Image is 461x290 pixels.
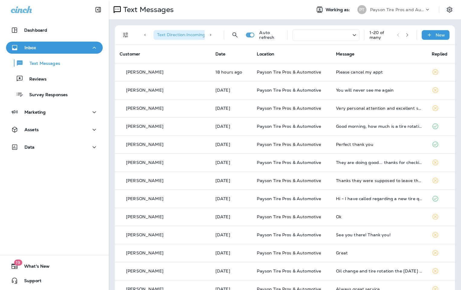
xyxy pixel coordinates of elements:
[257,250,321,256] span: Payson Tire Pros & Automotive
[6,275,103,287] button: Support
[215,70,247,74] p: Sep 7, 2025 03:12 PM
[336,178,422,183] div: Thanks they were supposed to leave the two front tires in the bed of the truck.
[215,251,247,255] p: Sep 4, 2025 08:20 AM
[257,142,321,147] span: Payson Tire Pros & Automotive
[18,278,41,285] span: Support
[126,196,163,201] p: [PERSON_NAME]
[336,160,422,165] div: They are doing good... thanks for checking
[336,196,422,201] div: Hi - I have called regarding a new tire quote and left a message yesterday. I have not gotten a c...
[126,142,163,147] p: [PERSON_NAME]
[6,24,103,36] button: Dashboard
[432,51,447,57] span: Replied
[14,260,22,266] span: 19
[24,28,47,33] p: Dashboard
[120,51,140,57] span: Customer
[257,51,274,57] span: Location
[215,178,247,183] p: Sep 5, 2025 06:46 AM
[257,196,321,201] span: Payson Tire Pros & Automotive
[6,124,103,136] button: Assets
[24,61,60,67] p: Text Messages
[336,70,422,74] div: Please cancel my appt
[126,124,163,129] p: [PERSON_NAME]
[24,110,46,115] p: Marketing
[215,232,247,237] p: Sep 4, 2025 08:24 AM
[257,106,321,111] span: Payson Tire Pros & Automotive
[18,264,50,271] span: What's New
[24,45,36,50] p: Inbox
[357,5,366,14] div: PT
[6,57,103,69] button: Text Messages
[24,145,35,150] p: Data
[336,269,422,273] div: Oil change and tire rotation the next Friday you have available please
[370,7,424,12] p: Payson Tire Pros and Automotive
[126,251,163,255] p: [PERSON_NAME]
[6,88,103,101] button: Survey Responses
[157,32,205,37] span: Text Direction : Incoming
[336,88,422,93] div: You will never see me again
[336,251,422,255] div: Great
[229,29,241,41] button: Search Messages
[257,268,321,274] span: Payson Tire Pros & Automotive
[336,214,422,219] div: Ok
[444,4,455,15] button: Settings
[126,269,163,273] p: [PERSON_NAME]
[336,124,422,129] div: Good morning, how much is a tire rotation? Thanks
[6,106,103,118] button: Marketing
[215,51,226,57] span: Date
[215,160,247,165] p: Sep 5, 2025 08:28 AM
[6,141,103,153] button: Data
[336,232,422,237] div: See you there! Thank you!
[6,72,103,85] button: Reviews
[215,214,247,219] p: Sep 4, 2025 09:48 AM
[259,30,282,40] p: Auto refresh
[126,106,163,111] p: [PERSON_NAME]
[336,142,422,147] div: Perfect thank you
[257,124,321,129] span: Payson Tire Pros & Automotive
[121,5,174,14] p: Text Messages
[257,214,321,219] span: Payson Tire Pros & Automotive
[257,69,321,75] span: Payson Tire Pros & Automotive
[215,106,247,111] p: Sep 5, 2025 12:26 PM
[23,92,68,98] p: Survey Responses
[6,260,103,272] button: 19What's New
[257,178,321,183] span: Payson Tire Pros & Automotive
[215,269,247,273] p: Sep 3, 2025 03:55 PM
[126,160,163,165] p: [PERSON_NAME]
[126,214,163,219] p: [PERSON_NAME]
[126,178,163,183] p: [PERSON_NAME]
[90,4,107,16] button: Collapse Sidebar
[126,70,163,74] p: [PERSON_NAME]
[24,127,39,132] p: Assets
[6,42,103,54] button: Inbox
[153,30,215,40] div: Text Direction:Incoming
[369,30,392,40] div: 1 - 20 of many
[257,87,321,93] span: Payson Tire Pros & Automotive
[215,142,247,147] p: Sep 5, 2025 08:42 AM
[23,77,47,82] p: Reviews
[215,124,247,129] p: Sep 5, 2025 10:30 AM
[336,106,422,111] div: Very personal attention and excellent service
[215,196,247,201] p: Sep 4, 2025 11:42 AM
[215,88,247,93] p: Sep 6, 2025 08:28 AM
[326,7,351,12] span: Working as:
[257,160,321,165] span: Payson Tire Pros & Automotive
[257,232,321,238] span: Payson Tire Pros & Automotive
[126,88,163,93] p: [PERSON_NAME]
[120,29,132,41] button: Filters
[336,51,354,57] span: Message
[436,33,445,37] p: New
[126,232,163,237] p: [PERSON_NAME]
